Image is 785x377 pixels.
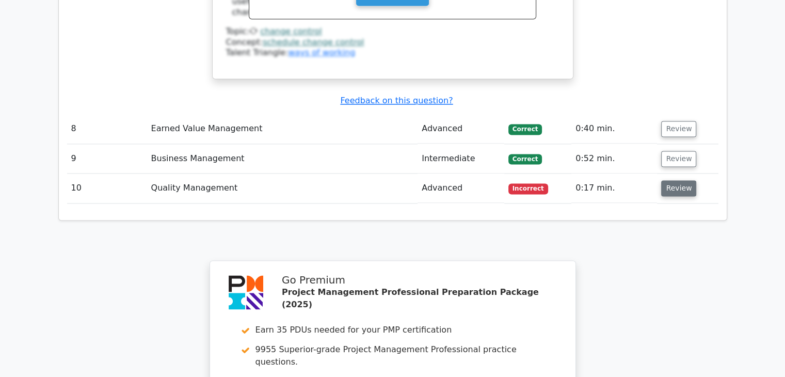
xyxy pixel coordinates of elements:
[661,121,696,137] button: Review
[340,96,453,105] a: Feedback on this question?
[571,144,657,174] td: 0:52 min.
[508,183,548,194] span: Incorrect
[147,174,418,203] td: Quality Management
[226,37,559,48] div: Concept:
[226,26,559,58] div: Talent Triangle:
[571,174,657,203] td: 0:17 min.
[263,37,364,47] a: schedule change control
[67,174,147,203] td: 10
[508,124,542,134] span: Correct
[147,144,418,174] td: Business Management
[418,114,504,144] td: Advanced
[508,154,542,164] span: Correct
[661,151,696,167] button: Review
[67,114,147,144] td: 8
[67,144,147,174] td: 9
[226,26,559,37] div: Topic:
[147,114,418,144] td: Earned Value Management
[260,26,322,36] a: change control
[418,144,504,174] td: Intermediate
[571,114,657,144] td: 0:40 min.
[418,174,504,203] td: Advanced
[661,180,696,196] button: Review
[288,48,355,57] a: ways of working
